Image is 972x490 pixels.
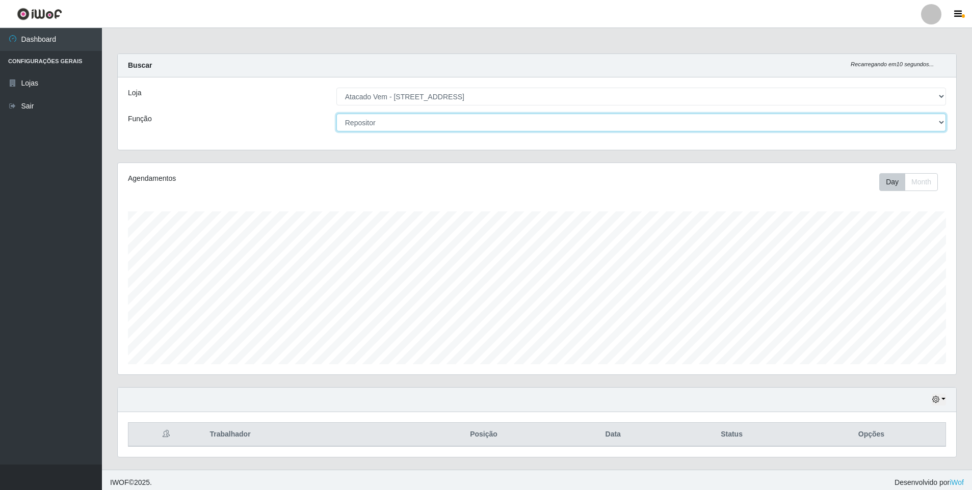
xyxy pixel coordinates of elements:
strong: Buscar [128,61,152,69]
span: © 2025 . [110,477,152,488]
a: iWof [950,478,964,486]
button: Month [905,173,938,191]
th: Opções [797,423,946,447]
span: IWOF [110,478,129,486]
i: Recarregando em 10 segundos... [851,61,934,67]
label: Função [128,114,152,124]
img: CoreUI Logo [17,8,62,20]
th: Status [666,423,797,447]
div: Agendamentos [128,173,460,184]
th: Data [560,423,666,447]
label: Loja [128,88,141,98]
span: Desenvolvido por [895,477,964,488]
div: Toolbar with button groups [879,173,946,191]
button: Day [879,173,905,191]
th: Posição [408,423,560,447]
th: Trabalhador [203,423,407,447]
div: First group [879,173,938,191]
